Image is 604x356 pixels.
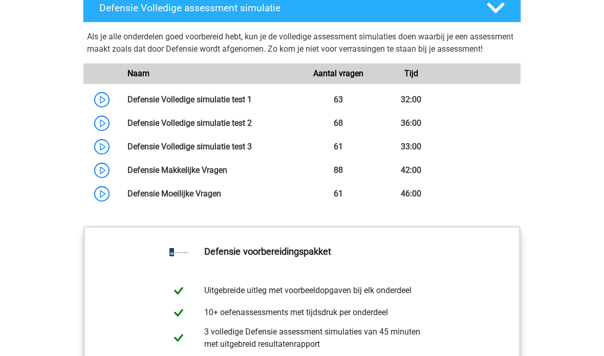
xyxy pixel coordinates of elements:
h4: Defensie Volledige assessment simulatie [99,2,470,14]
div: Naam [120,68,302,80]
div: Defensie Volledige simulatie test 3 [120,141,302,153]
div: Defensie Volledige simulatie test 1 [120,94,302,106]
div: Defensie Moeilijke Vragen [120,188,302,200]
div: Defensie Volledige simulatie test 2 [120,117,302,129]
div: Als je alle onderdelen goed voorbereid hebt, kun je de volledige assessment simulaties doen waarb... [87,31,517,59]
div: Defensie Makkelijke Vragen [120,164,302,176]
div: Tijd [375,68,447,80]
div: Aantal vragen [302,68,375,80]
